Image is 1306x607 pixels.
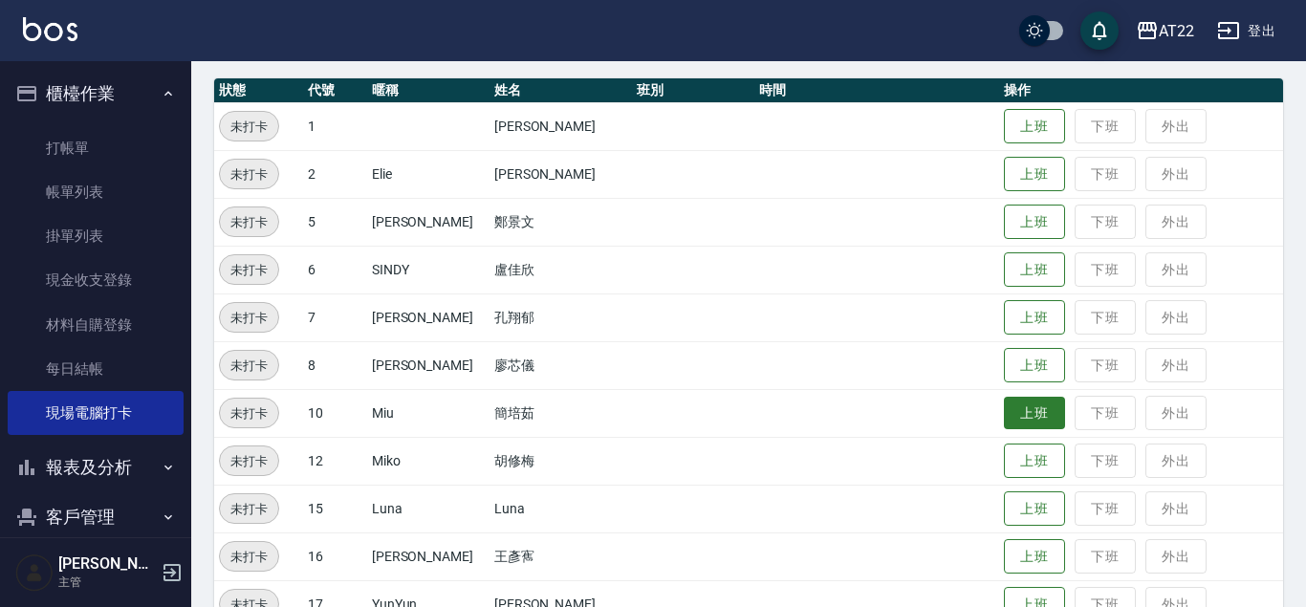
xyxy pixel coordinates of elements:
[8,170,184,214] a: 帳單列表
[490,102,632,150] td: [PERSON_NAME]
[367,532,490,580] td: [PERSON_NAME]
[1004,348,1065,383] button: 上班
[220,451,278,471] span: 未打卡
[490,389,632,437] td: 簡培茹
[754,78,999,103] th: 時間
[8,69,184,119] button: 櫃檯作業
[8,391,184,435] a: 現場電腦打卡
[1004,491,1065,527] button: 上班
[303,437,366,485] td: 12
[303,341,366,389] td: 8
[220,356,278,376] span: 未打卡
[367,293,490,341] td: [PERSON_NAME]
[367,437,490,485] td: Miko
[1004,109,1065,144] button: 上班
[490,293,632,341] td: 孔翔郁
[1080,11,1119,50] button: save
[1004,444,1065,479] button: 上班
[1004,539,1065,574] button: 上班
[490,150,632,198] td: [PERSON_NAME]
[367,78,490,103] th: 暱稱
[367,198,490,246] td: [PERSON_NAME]
[367,389,490,437] td: Miu
[1004,300,1065,336] button: 上班
[1004,252,1065,288] button: 上班
[490,485,632,532] td: Luna
[1209,13,1283,49] button: 登出
[220,547,278,567] span: 未打卡
[8,214,184,258] a: 掛單列表
[220,212,278,232] span: 未打卡
[58,574,156,591] p: 主管
[490,198,632,246] td: 鄭景文
[490,437,632,485] td: 胡修梅
[220,403,278,423] span: 未打卡
[303,293,366,341] td: 7
[8,258,184,302] a: 現金收支登錄
[303,246,366,293] td: 6
[8,443,184,492] button: 報表及分析
[8,303,184,347] a: 材料自購登錄
[303,78,366,103] th: 代號
[303,389,366,437] td: 10
[303,532,366,580] td: 16
[23,17,77,41] img: Logo
[58,554,156,574] h5: [PERSON_NAME]
[1004,157,1065,192] button: 上班
[303,102,366,150] td: 1
[1004,397,1065,430] button: 上班
[367,341,490,389] td: [PERSON_NAME]
[490,78,632,103] th: 姓名
[367,246,490,293] td: SINDY
[999,78,1283,103] th: 操作
[303,485,366,532] td: 15
[303,150,366,198] td: 2
[220,164,278,184] span: 未打卡
[214,78,303,103] th: 狀態
[220,117,278,137] span: 未打卡
[1159,19,1194,43] div: AT22
[490,246,632,293] td: 盧佳欣
[1128,11,1202,51] button: AT22
[367,485,490,532] td: Luna
[220,308,278,328] span: 未打卡
[220,499,278,519] span: 未打卡
[367,150,490,198] td: Elie
[220,260,278,280] span: 未打卡
[15,553,54,592] img: Person
[8,492,184,542] button: 客戶管理
[8,126,184,170] a: 打帳單
[303,198,366,246] td: 5
[1004,205,1065,240] button: 上班
[490,341,632,389] td: 廖芯儀
[8,347,184,391] a: 每日結帳
[632,78,754,103] th: 班別
[490,532,632,580] td: 王彥寯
